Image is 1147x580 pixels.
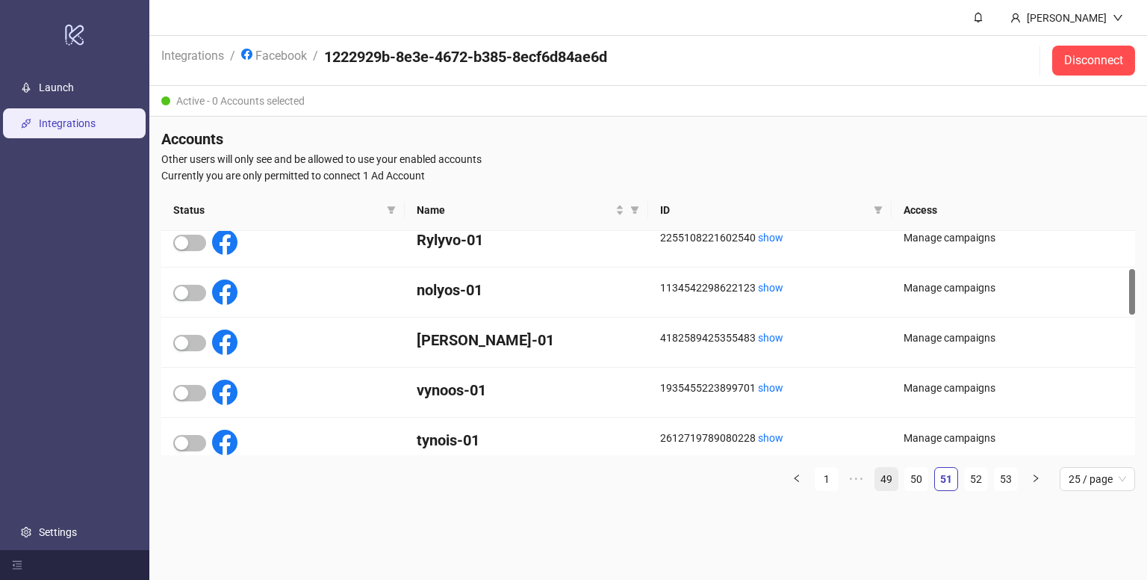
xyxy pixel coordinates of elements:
span: filter [630,206,639,215]
div: 2612719789080228 [660,430,880,446]
li: / [230,46,235,75]
div: 4182589425355483 [660,330,880,346]
span: ID [660,202,868,218]
a: show [758,332,783,344]
li: 50 [904,467,928,491]
div: Active - 0 Accounts selected [149,86,1147,117]
th: Name [405,190,648,231]
a: Integrations [158,46,227,63]
li: Previous Page [785,467,809,491]
div: 2255108221602540 [660,229,880,246]
li: 1 [815,467,839,491]
a: 49 [875,468,898,490]
div: Manage campaigns [904,229,1123,246]
div: Manage campaigns [904,330,1123,346]
span: left [792,474,801,483]
span: filter [874,206,883,215]
span: Currently you are only permitted to connect 1 Ad Account [161,167,1135,184]
button: left [785,467,809,491]
span: filter [384,199,399,221]
div: Manage campaigns [904,430,1123,446]
li: Next Page [1024,467,1048,491]
a: 53 [995,468,1017,490]
span: Status [173,202,381,218]
a: show [758,232,783,244]
span: ••• [845,467,868,491]
span: Disconnect [1064,54,1123,67]
h4: vynoos-01 [417,380,636,401]
div: Page Size [1060,467,1135,491]
span: 25 / page [1069,468,1126,490]
div: Manage campaigns [904,380,1123,396]
a: Facebook [238,46,310,63]
li: / [313,46,318,75]
li: Previous 5 Pages [845,467,868,491]
div: 1935455223899701 [660,380,880,396]
span: Other users will only see and be allowed to use your enabled accounts [161,151,1135,167]
li: 52 [964,467,988,491]
h4: tynois-01 [417,430,636,451]
h4: 1222929b-8e3e-4672-b385-8ecf6d84ae6d [324,46,607,67]
a: show [758,382,783,394]
span: filter [871,199,886,221]
span: bell [973,12,983,22]
div: Manage campaigns [904,280,1123,296]
h4: Accounts [161,129,1135,149]
a: 52 [965,468,987,490]
th: Access [892,190,1135,231]
a: Settings [39,526,77,538]
h4: Rylyvo-01 [417,229,636,250]
a: 51 [935,468,957,490]
div: [PERSON_NAME] [1021,10,1113,26]
span: menu-fold [12,560,22,570]
span: filter [387,206,396,215]
h4: [PERSON_NAME]-01 [417,330,636,351]
button: Disconnect [1052,46,1135,75]
h4: nolyos-01 [417,280,636,300]
li: 51 [934,467,958,491]
li: 53 [994,467,1018,491]
a: show [758,432,783,444]
a: 50 [905,468,927,490]
div: 1134542298622123 [660,280,880,296]
span: right [1031,474,1040,483]
a: Integrations [39,117,96,129]
a: show [758,282,783,294]
span: user [1010,13,1021,23]
a: 1 [815,468,838,490]
span: Name [417,202,612,218]
a: Launch [39,81,74,93]
button: right [1024,467,1048,491]
li: 49 [874,467,898,491]
span: filter [627,199,642,221]
span: down [1113,13,1123,23]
